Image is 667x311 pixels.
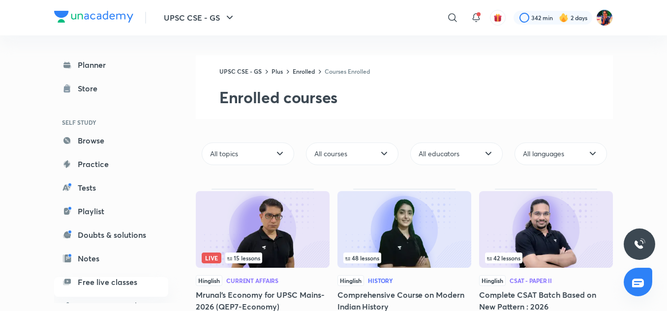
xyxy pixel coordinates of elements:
img: avatar [493,13,502,22]
a: Tests [54,178,168,198]
div: left [343,253,465,263]
a: Playlist [54,201,168,221]
a: UPSC CSE - GS [219,67,262,75]
span: 42 lessons [487,255,520,261]
button: UPSC CSE - GS [158,8,242,28]
img: Thumbnail [196,191,330,268]
div: Store [78,83,103,94]
div: left [485,253,607,263]
div: infosection [485,253,607,263]
span: All topics [210,149,238,159]
div: infosection [202,253,324,263]
img: streak [559,13,569,23]
a: Plus [272,67,283,75]
span: All courses [314,149,347,159]
span: Live [202,253,221,263]
div: CSAT - Paper II [510,278,552,283]
div: Current Affairs [226,278,278,283]
span: 48 lessons [345,255,379,261]
div: infocontainer [343,253,465,263]
a: Enrolled [293,67,315,75]
a: Free live classes [54,272,168,292]
span: Hinglish [337,275,364,286]
a: Browse [54,131,168,150]
a: Store [54,79,168,98]
span: Hinglish [196,275,222,286]
a: Doubts & solutions [54,225,168,245]
span: 15 lessons [227,255,260,261]
img: ttu [634,238,645,250]
div: infosection [343,253,465,263]
a: Planner [54,55,168,75]
a: Company Logo [54,11,133,25]
a: Practice [54,154,168,174]
span: All educators [419,149,459,159]
div: left [202,253,324,263]
a: Notes [54,249,168,268]
h6: SELF STUDY [54,114,168,131]
span: Hinglish [479,275,506,286]
div: History [368,278,393,283]
h2: Enrolled courses [219,87,613,107]
img: Thumbnail [479,191,613,268]
button: avatar [490,10,506,26]
a: Courses Enrolled [325,67,370,75]
img: Company Logo [54,11,133,23]
div: infocontainer [202,253,324,263]
span: All languages [523,149,564,159]
img: Thumbnail [337,191,471,268]
div: infocontainer [485,253,607,263]
img: Solanki Ghorai [596,9,613,26]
